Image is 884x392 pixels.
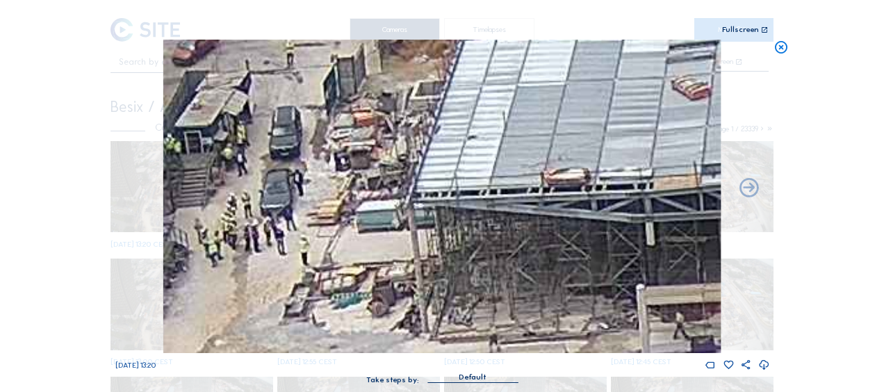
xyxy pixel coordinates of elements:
[366,376,419,384] div: Take steps by:
[459,371,486,384] div: Default
[737,177,760,200] i: Back
[163,40,721,353] img: Image
[115,361,156,370] span: [DATE] 13:20
[722,26,759,34] div: Fullscreen
[427,371,518,382] div: Default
